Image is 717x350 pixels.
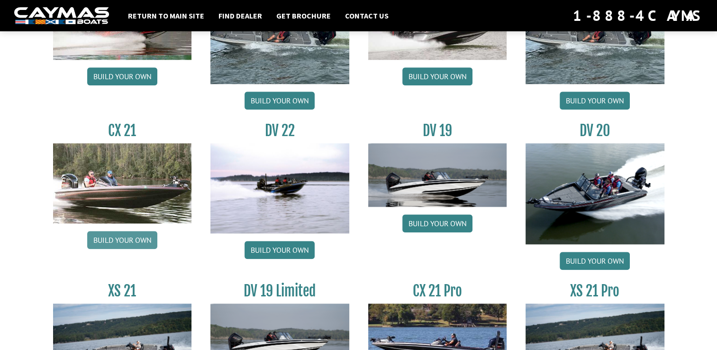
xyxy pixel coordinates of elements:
h3: DV 19 Limited [210,282,349,300]
h3: CX 21 [53,122,192,139]
a: Build your own [245,92,315,110]
h3: XS 21 [53,282,192,300]
a: Build your own [560,92,630,110]
a: Return to main site [123,9,209,22]
h3: DV 20 [526,122,664,139]
a: Build your own [87,231,157,249]
h3: DV 19 [368,122,507,139]
a: Build your own [402,214,472,232]
img: dv-19-ban_from_website_for_caymas_connect.png [368,143,507,207]
img: DV_20_from_website_for_caymas_connect.png [526,143,664,244]
h3: XS 21 Pro [526,282,664,300]
a: Build your own [560,252,630,270]
a: Get Brochure [272,9,336,22]
a: Contact Us [340,9,393,22]
a: Build your own [245,241,315,259]
h3: CX 21 Pro [368,282,507,300]
div: 1-888-4CAYMAS [573,5,703,26]
h3: DV 22 [210,122,349,139]
a: Build your own [87,67,157,85]
a: Find Dealer [214,9,267,22]
img: white-logo-c9c8dbefe5ff5ceceb0f0178aa75bf4bb51f6bca0971e226c86eb53dfe498488.png [14,7,109,25]
img: DV22_original_motor_cropped_for_caymas_connect.jpg [210,143,349,233]
a: Build your own [402,67,472,85]
img: CX21_thumb.jpg [53,143,192,223]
